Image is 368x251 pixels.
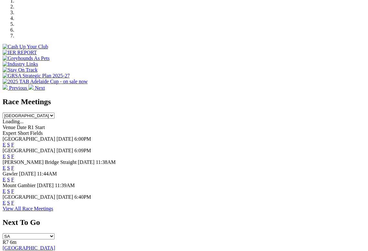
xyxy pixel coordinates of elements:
[3,44,48,50] img: Cash Up Your Club
[3,148,55,153] span: [GEOGRAPHIC_DATA]
[3,200,6,206] a: E
[30,130,43,136] span: Fields
[28,85,34,90] img: chevron-right-pager-white.svg
[56,194,73,200] span: [DATE]
[7,165,10,171] a: S
[78,159,94,165] span: [DATE]
[3,245,55,251] a: [GEOGRAPHIC_DATA]
[7,154,10,159] a: S
[3,85,28,91] a: Previous
[35,85,45,91] span: Next
[37,171,57,176] span: 11:44AM
[11,177,14,182] a: F
[3,206,53,211] a: View All Race Meetings
[28,125,45,130] span: R1 Start
[28,85,45,91] a: Next
[75,194,91,200] span: 6:40PM
[3,171,18,176] span: Gawler
[3,119,24,124] span: Loading...
[10,239,16,245] span: 6m
[3,67,37,73] img: Stay On Track
[11,188,14,194] a: F
[3,159,76,165] span: [PERSON_NAME] Bridge Straight
[11,200,14,206] a: F
[3,218,365,227] h2: Next To Go
[3,85,8,90] img: chevron-left-pager-white.svg
[11,165,14,171] a: F
[96,159,116,165] span: 11:38AM
[7,200,10,206] a: S
[3,154,6,159] a: E
[3,194,55,200] span: [GEOGRAPHIC_DATA]
[7,188,10,194] a: S
[3,61,38,67] img: Industry Links
[56,148,73,153] span: [DATE]
[3,183,36,188] span: Mount Gambier
[3,55,50,61] img: Greyhounds As Pets
[17,125,26,130] span: Date
[9,85,27,91] span: Previous
[18,130,29,136] span: Short
[75,148,91,153] span: 6:09PM
[56,136,73,142] span: [DATE]
[3,177,6,182] a: E
[3,73,70,79] img: GRSA Strategic Plan 2025-27
[7,142,10,147] a: S
[7,177,10,182] a: S
[3,97,365,106] h2: Race Meetings
[3,165,6,171] a: E
[75,136,91,142] span: 6:00PM
[37,183,54,188] span: [DATE]
[3,125,15,130] span: Venue
[11,154,14,159] a: F
[3,188,6,194] a: E
[3,142,6,147] a: E
[3,50,37,55] img: IER REPORT
[3,239,9,245] span: R7
[55,183,75,188] span: 11:39AM
[11,142,14,147] a: F
[3,79,88,85] img: 2025 TAB Adelaide Cup - on sale now
[3,130,16,136] span: Expert
[3,136,55,142] span: [GEOGRAPHIC_DATA]
[19,171,36,176] span: [DATE]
